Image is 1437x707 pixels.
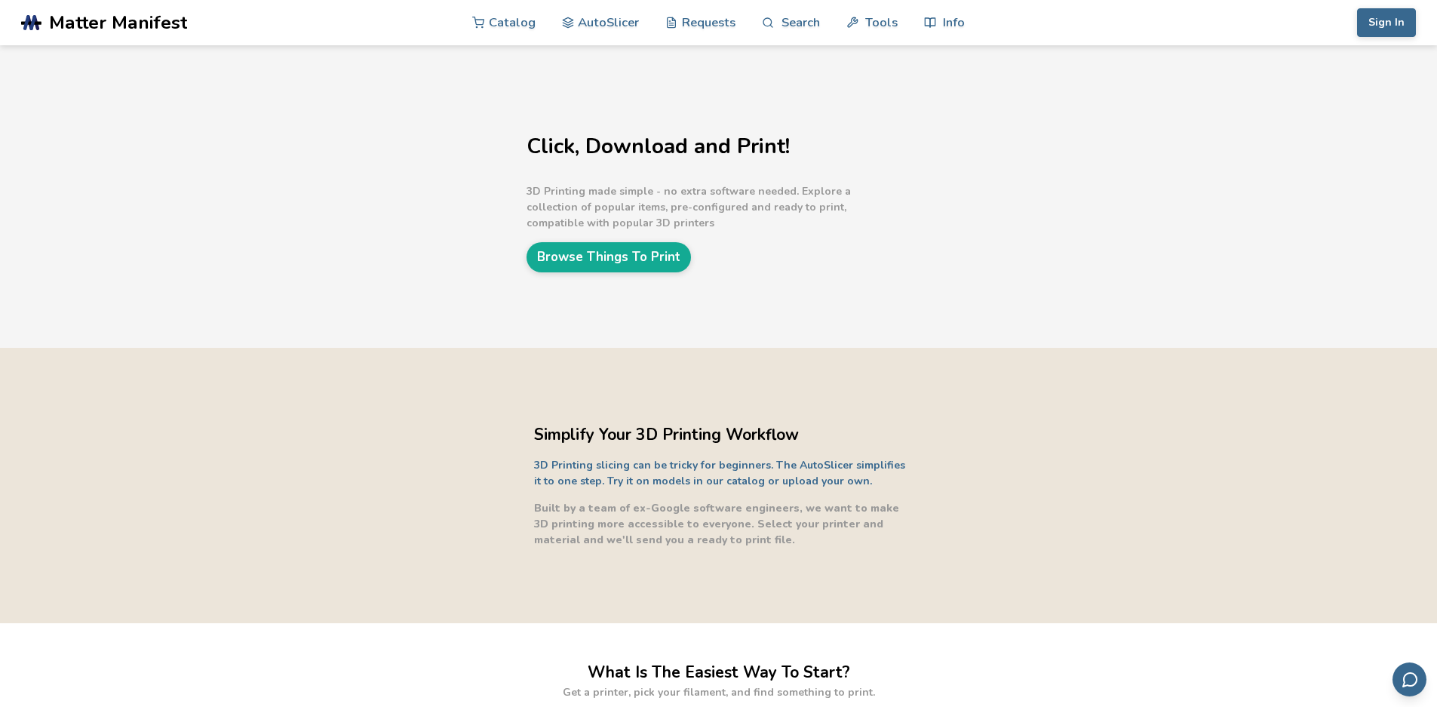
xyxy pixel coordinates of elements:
p: 3D Printing slicing can be tricky for beginners. The AutoSlicer simplifies it to one step. Try it... [534,457,911,489]
a: Browse Things To Print [527,242,691,272]
font: Search [781,15,820,29]
font: Catalog [489,15,536,29]
p: Get a printer, pick your filament, and find something to print. [563,684,875,700]
p: Built by a team of ex-Google software engineers, we want to make 3D printing more accessible to e... [534,500,911,548]
font: Requests [682,15,735,29]
button: Send feedback via email [1392,662,1426,696]
span: Matter Manifest [49,12,187,33]
font: AutoSlicer [578,15,639,29]
p: 3D Printing made simple - no extra software needed. Explore a collection of popular items, pre-co... [527,183,904,231]
button: Sign In [1357,8,1416,37]
h1: Click, Download and Print! [527,135,904,158]
font: Tools [865,15,898,29]
h2: Simplify Your 3D Printing Workflow [534,423,911,447]
font: Info [943,15,965,29]
h2: What Is The Easiest Way To Start? [588,661,850,684]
